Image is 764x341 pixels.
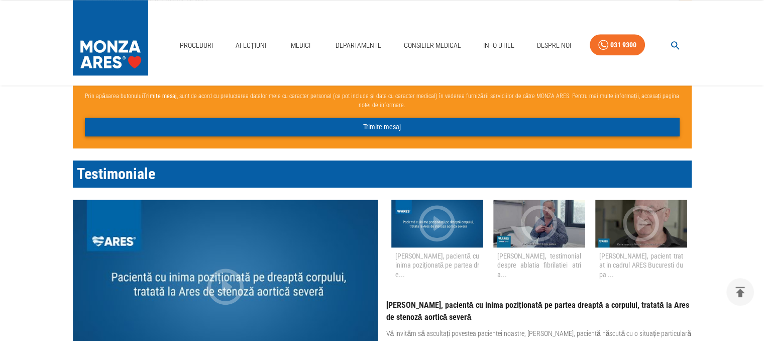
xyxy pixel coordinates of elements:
[391,200,483,284] button: [PERSON_NAME], pacientă cu inima poziționată pe partea dre...
[610,39,636,51] div: 031 9300
[726,278,754,306] button: delete
[143,93,177,100] b: Trimite mesaj
[599,251,683,280] h5: [PERSON_NAME], pacient tratat in cadrul ARES Bucuresti dupa ...
[85,88,680,114] p: Prin apăsarea butonului , sunt de acord cu prelucrarea datelor mele cu caracter personal (ce pot ...
[395,251,479,280] h5: [PERSON_NAME], pacientă cu inima poziționată pe partea dre...
[332,35,385,56] a: Departamente
[285,35,317,56] a: Medici
[176,35,217,56] a: Proceduri
[386,299,692,323] p: [PERSON_NAME], pacientă cu inima poziționată pe partea dreaptă a corpului, tratată la Ares de ste...
[497,251,581,280] h5: [PERSON_NAME], testimonial despre ablatia fibrilatiei atria...
[232,35,271,56] a: Afecțiuni
[595,200,687,284] button: [PERSON_NAME], pacient tratat in cadrul ARES Bucuresti dupa ...
[590,34,645,56] a: 031 9300
[85,118,680,136] button: Trimite mesaj
[533,35,575,56] a: Despre Noi
[77,165,155,183] span: Testimoniale
[479,35,518,56] a: Info Utile
[493,200,585,284] button: [PERSON_NAME], testimonial despre ablatia fibrilatiei atria...
[399,35,465,56] a: Consilier Medical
